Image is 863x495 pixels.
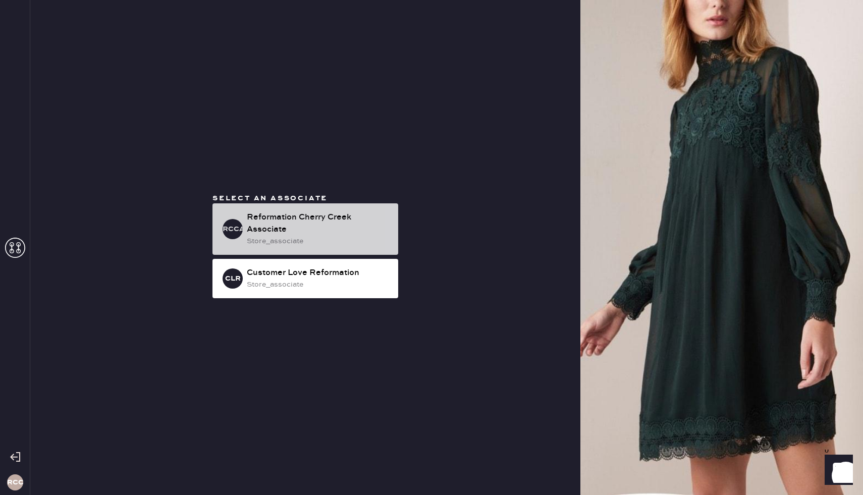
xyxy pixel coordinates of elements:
[7,479,23,486] h3: RCC
[223,226,243,233] h3: RCCA
[225,275,241,282] h3: CLR
[247,211,390,236] div: Reformation Cherry Creek Associate
[247,279,390,290] div: store_associate
[247,267,390,279] div: Customer Love Reformation
[212,194,328,203] span: Select an associate
[815,450,858,493] iframe: Front Chat
[247,236,390,247] div: store_associate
